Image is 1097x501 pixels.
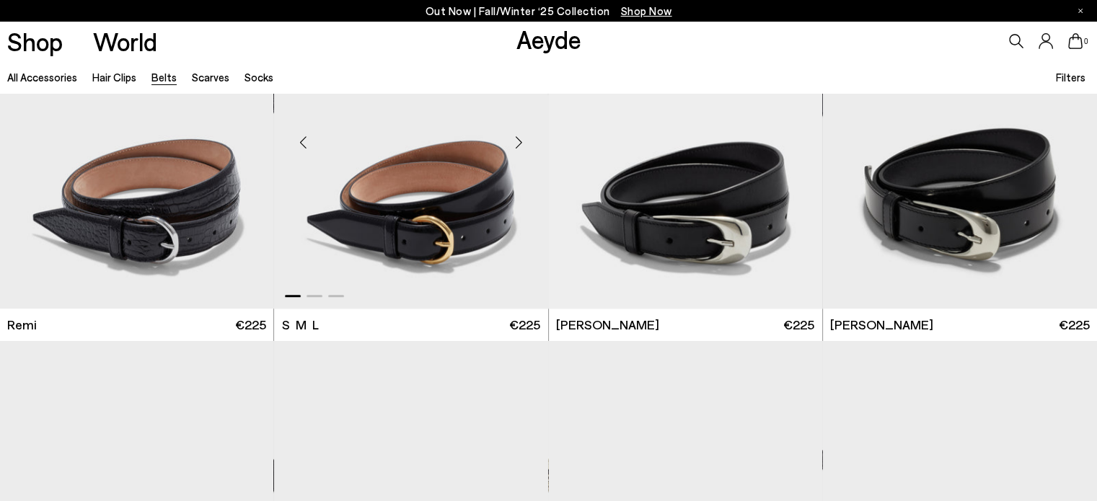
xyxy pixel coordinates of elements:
li: M [296,316,307,334]
a: S M L €225 [274,309,547,341]
span: €225 [509,316,540,334]
a: Belts [151,71,177,84]
span: Navigate to /collections/new-in [621,4,672,17]
span: €225 [235,316,266,334]
span: Filters [1056,71,1085,84]
div: Next slide [498,120,541,164]
span: €225 [783,316,814,334]
a: [PERSON_NAME] €225 [549,309,822,341]
a: 0 [1068,33,1083,49]
span: €225 [1059,316,1090,334]
a: Scarves [192,71,229,84]
a: Shop [7,29,63,54]
span: Remi [7,316,37,334]
a: Aeyde [516,24,581,54]
ul: variant [282,316,319,334]
p: Out Now | Fall/Winter ‘25 Collection [426,2,672,20]
span: 0 [1083,37,1090,45]
a: World [93,29,157,54]
span: [PERSON_NAME] [830,316,933,334]
li: S [282,316,290,334]
span: [PERSON_NAME] [556,316,659,334]
a: [PERSON_NAME] €225 [823,309,1097,341]
li: L [312,316,319,334]
a: All accessories [7,71,77,84]
div: Previous slide [281,120,325,164]
a: Hair Clips [92,71,136,84]
a: Socks [244,71,273,84]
